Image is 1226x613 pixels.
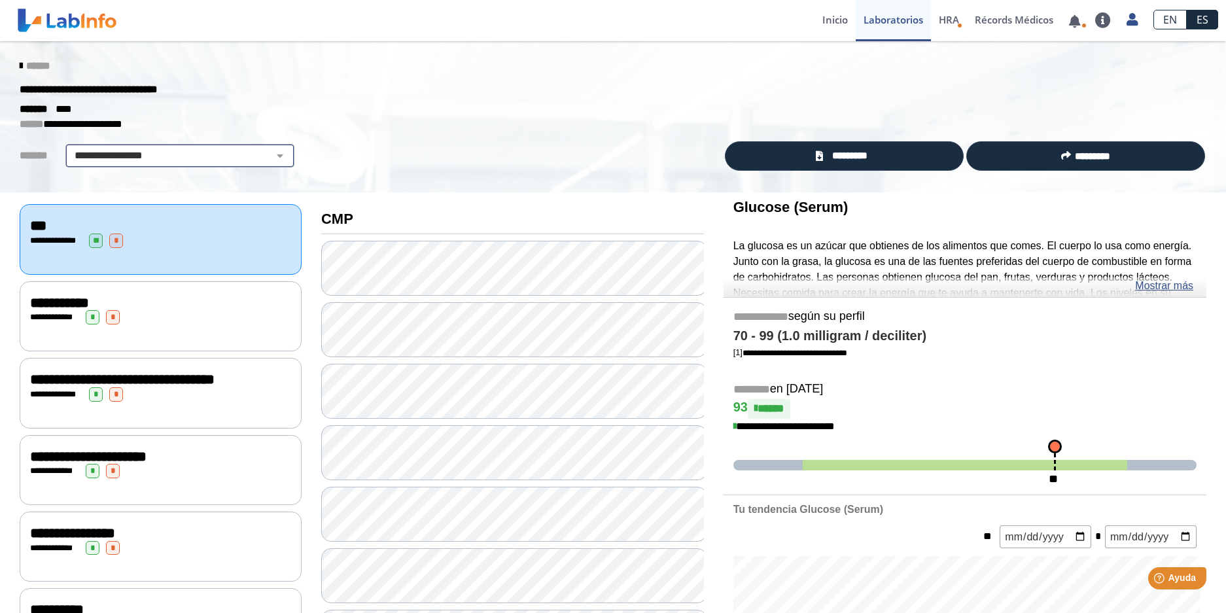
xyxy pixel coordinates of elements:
input: mm/dd/yyyy [1105,525,1197,548]
iframe: Help widget launcher [1110,562,1212,599]
b: Tu tendencia Glucose (Serum) [733,504,883,515]
a: [1] [733,347,847,357]
h4: 70 - 99 (1.0 milligram / deciliter) [733,328,1197,344]
a: ES [1187,10,1218,29]
p: La glucosa es un azúcar que obtienes de los alimentos que comes. El cuerpo lo usa como energía. J... [733,238,1197,332]
b: Glucose (Serum) [733,199,849,215]
b: CMP [321,211,353,227]
h5: en [DATE] [733,382,1197,397]
h4: 93 [733,399,1197,419]
a: Mostrar más [1135,278,1193,294]
h5: según su perfil [733,309,1197,324]
a: EN [1153,10,1187,29]
input: mm/dd/yyyy [1000,525,1091,548]
span: HRA [939,13,959,26]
